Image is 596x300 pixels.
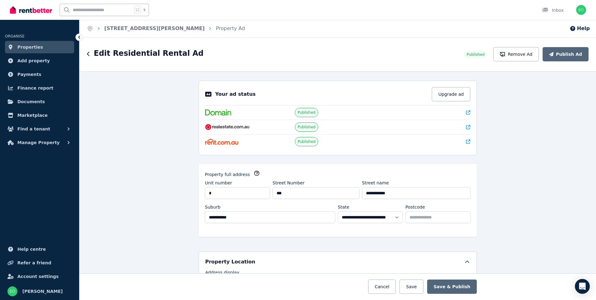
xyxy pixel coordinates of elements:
[493,47,539,61] button: Remove Ad
[205,204,220,210] label: Suburb
[575,279,590,294] div: Open Intercom Messenger
[5,95,74,108] a: Documents
[338,204,349,210] label: State
[5,257,74,269] a: Refer a friend
[205,124,250,130] img: RealEstate.com.au
[368,280,396,294] button: Cancel
[427,280,477,294] button: Save & Publish
[5,82,74,94] a: Finance report
[298,139,316,144] span: Published
[432,87,470,101] button: Upgrade ad
[5,243,74,255] a: Help centre
[205,180,232,186] label: Unit number
[17,125,50,133] span: Find a tenant
[5,41,74,53] a: Properties
[17,43,43,51] span: Properties
[17,259,51,267] span: Refer a friend
[205,171,250,178] label: Property full address
[467,52,485,57] span: Published
[5,136,74,149] button: Manage Property
[405,204,425,210] label: Postcode
[17,98,45,105] span: Documents
[17,245,46,253] span: Help centre
[273,180,305,186] label: Street Number
[7,286,17,296] img: Ezechiel Orski-Ritchie
[17,57,50,64] span: Add property
[17,112,47,119] span: Marketplace
[5,68,74,81] a: Payments
[205,258,255,266] h5: Property Location
[400,280,423,294] button: Save
[542,7,564,13] div: Inbox
[5,34,25,38] span: ORGANISE
[10,5,52,15] img: RentBetter
[17,84,53,92] span: Finance report
[104,25,205,31] a: [STREET_ADDRESS][PERSON_NAME]
[5,109,74,121] a: Marketplace
[5,123,74,135] button: Find a tenant
[17,71,41,78] span: Payments
[205,109,231,116] img: Domain.com.au
[362,180,389,186] label: Street name
[143,7,146,12] span: k
[570,25,590,32] button: Help
[17,273,59,280] span: Account settings
[205,139,238,145] img: Rent.com.au
[205,269,239,278] label: Address display
[5,270,74,283] a: Account settings
[5,55,74,67] a: Add property
[17,139,60,146] span: Manage Property
[576,5,586,15] img: Ezechiel Orski-Ritchie
[215,90,255,98] p: Your ad status
[94,48,204,58] h1: Edit Residential Rental Ad
[216,25,245,31] a: Property Ad
[543,47,589,61] button: Publish Ad
[79,20,252,37] nav: Breadcrumb
[298,125,316,130] span: Published
[298,110,316,115] span: Published
[22,288,63,295] span: [PERSON_NAME]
